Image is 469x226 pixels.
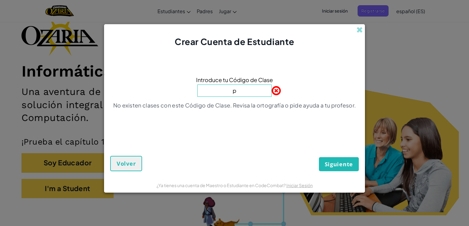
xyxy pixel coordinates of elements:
[196,75,273,84] span: Introduce tu Código de Clase
[117,160,136,167] span: Volver
[110,156,142,171] button: Volver
[175,36,294,47] span: Crear Cuenta de Estudiante
[325,160,353,168] span: Siguiente
[157,183,286,188] span: ¿Ya tienes una cuenta de Maestro o Estudiante en CodeCombat?
[113,102,356,109] p: No existen clases con este Código de Clase. Revisa la ortografía o pide ayuda a tu profesor.
[319,157,359,171] button: Siguiente
[286,183,313,188] a: Iniciar Sesión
